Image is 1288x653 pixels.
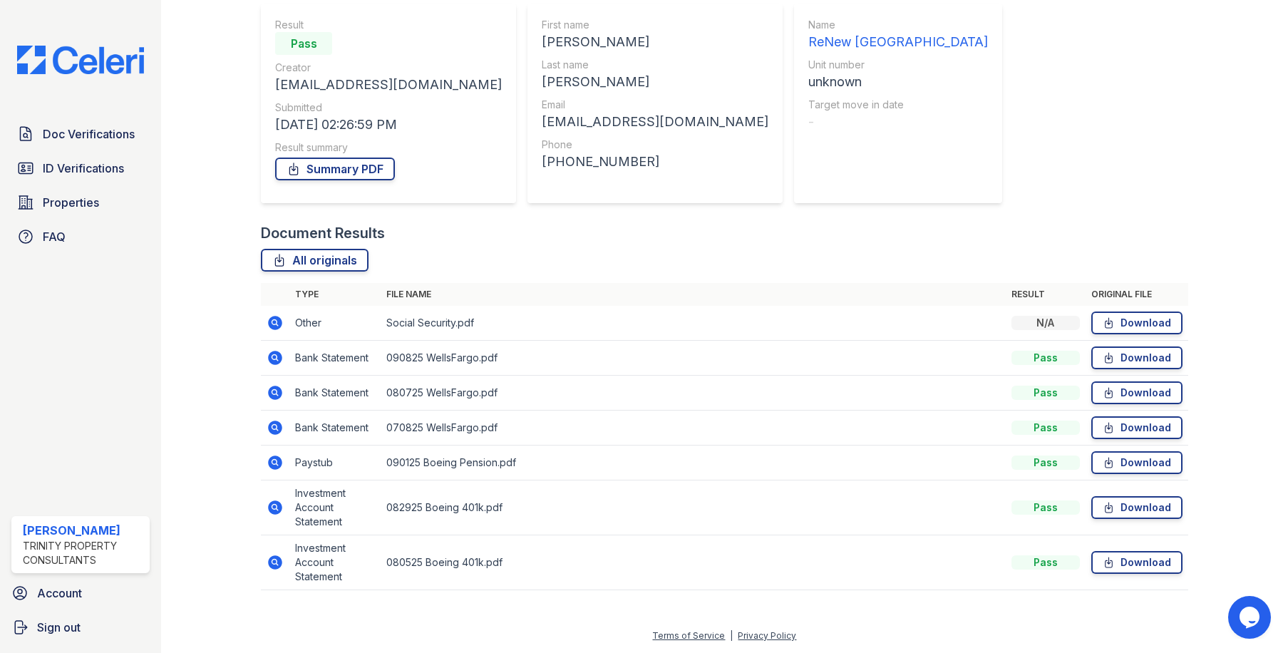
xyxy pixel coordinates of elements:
[381,535,1005,590] td: 080525 Boeing 401k.pdf
[43,125,135,143] span: Doc Verifications
[1091,346,1183,369] a: Download
[542,72,768,92] div: [PERSON_NAME]
[261,249,369,272] a: All originals
[381,411,1005,446] td: 070825 WellsFargo.pdf
[542,152,768,172] div: [PHONE_NUMBER]
[11,188,150,217] a: Properties
[289,341,381,376] td: Bank Statement
[808,98,988,112] div: Target move in date
[542,138,768,152] div: Phone
[289,480,381,535] td: Investment Account Statement
[1011,351,1080,365] div: Pass
[1011,421,1080,435] div: Pass
[808,58,988,72] div: Unit number
[1091,381,1183,404] a: Download
[6,579,155,607] a: Account
[6,613,155,642] a: Sign out
[289,306,381,341] td: Other
[542,112,768,132] div: [EMAIL_ADDRESS][DOMAIN_NAME]
[23,539,144,567] div: Trinity Property Consultants
[808,18,988,52] a: Name ReNew [GEOGRAPHIC_DATA]
[1091,451,1183,474] a: Download
[11,222,150,251] a: FAQ
[11,120,150,148] a: Doc Verifications
[275,32,332,55] div: Pass
[1011,316,1080,330] div: N/A
[43,194,99,211] span: Properties
[43,160,124,177] span: ID Verifications
[1091,496,1183,519] a: Download
[808,18,988,32] div: Name
[381,480,1005,535] td: 082925 Boeing 401k.pdf
[1011,386,1080,400] div: Pass
[275,101,502,115] div: Submitted
[738,630,796,641] a: Privacy Policy
[289,535,381,590] td: Investment Account Statement
[1011,555,1080,570] div: Pass
[275,18,502,32] div: Result
[1091,551,1183,574] a: Download
[652,630,725,641] a: Terms of Service
[542,98,768,112] div: Email
[275,61,502,75] div: Creator
[43,228,66,245] span: FAQ
[275,115,502,135] div: [DATE] 02:26:59 PM
[289,376,381,411] td: Bank Statement
[275,75,502,95] div: [EMAIL_ADDRESS][DOMAIN_NAME]
[808,112,988,132] div: -
[381,341,1005,376] td: 090825 WellsFargo.pdf
[23,522,144,539] div: [PERSON_NAME]
[542,32,768,52] div: [PERSON_NAME]
[37,619,81,636] span: Sign out
[730,630,733,641] div: |
[261,223,385,243] div: Document Results
[808,72,988,92] div: unknown
[289,446,381,480] td: Paystub
[289,283,381,306] th: Type
[381,283,1005,306] th: File name
[289,411,381,446] td: Bank Statement
[37,585,82,602] span: Account
[381,376,1005,411] td: 080725 WellsFargo.pdf
[381,446,1005,480] td: 090125 Boeing Pension.pdf
[11,154,150,182] a: ID Verifications
[1006,283,1086,306] th: Result
[1086,283,1188,306] th: Original file
[542,58,768,72] div: Last name
[6,46,155,74] img: CE_Logo_Blue-a8612792a0a2168367f1c8372b55b34899dd931a85d93a1a3d3e32e68fde9ad4.png
[1228,596,1274,639] iframe: chat widget
[1011,456,1080,470] div: Pass
[381,306,1005,341] td: Social Security.pdf
[808,32,988,52] div: ReNew [GEOGRAPHIC_DATA]
[275,140,502,155] div: Result summary
[1091,416,1183,439] a: Download
[1011,500,1080,515] div: Pass
[1091,312,1183,334] a: Download
[542,18,768,32] div: First name
[275,158,395,180] a: Summary PDF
